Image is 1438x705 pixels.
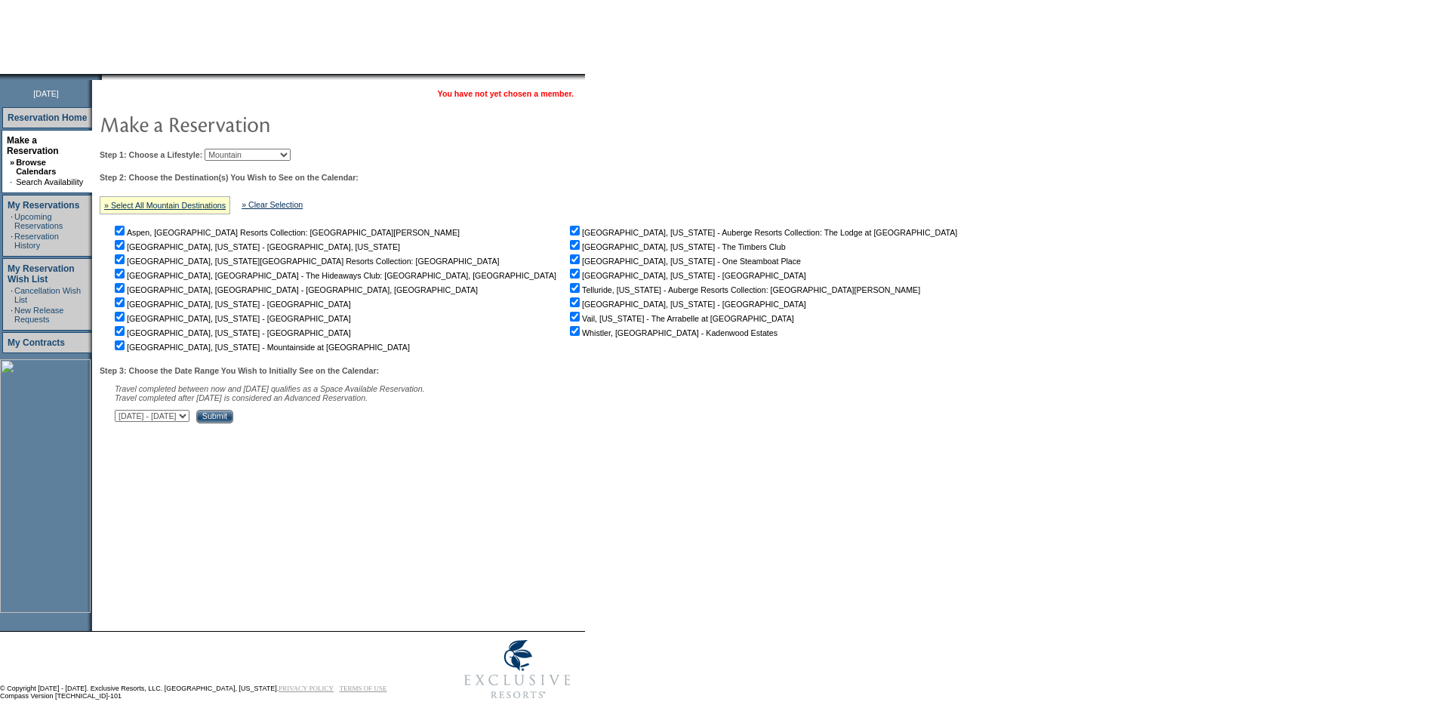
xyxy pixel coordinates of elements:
[8,337,65,348] a: My Contracts
[438,89,574,98] span: You have not yet chosen a member.
[115,384,425,393] span: Travel completed between now and [DATE] qualifies as a Space Available Reservation.
[115,393,368,402] nobr: Travel completed after [DATE] is considered an Advanced Reservation.
[11,212,13,230] td: ·
[8,112,87,123] a: Reservation Home
[279,685,334,692] a: PRIVACY POLICY
[11,232,13,250] td: ·
[112,242,400,251] nobr: [GEOGRAPHIC_DATA], [US_STATE] - [GEOGRAPHIC_DATA], [US_STATE]
[102,74,103,80] img: blank.gif
[112,271,556,280] nobr: [GEOGRAPHIC_DATA], [GEOGRAPHIC_DATA] - The Hideaways Club: [GEOGRAPHIC_DATA], [GEOGRAPHIC_DATA]
[567,328,778,337] nobr: Whistler, [GEOGRAPHIC_DATA] - Kadenwood Estates
[14,212,63,230] a: Upcoming Reservations
[112,285,478,294] nobr: [GEOGRAPHIC_DATA], [GEOGRAPHIC_DATA] - [GEOGRAPHIC_DATA], [GEOGRAPHIC_DATA]
[33,89,59,98] span: [DATE]
[567,314,794,323] nobr: Vail, [US_STATE] - The Arrabelle at [GEOGRAPHIC_DATA]
[8,263,75,285] a: My Reservation Wish List
[11,286,13,304] td: ·
[567,257,801,266] nobr: [GEOGRAPHIC_DATA], [US_STATE] - One Steamboat Place
[10,177,14,186] td: ·
[567,300,806,309] nobr: [GEOGRAPHIC_DATA], [US_STATE] - [GEOGRAPHIC_DATA]
[97,74,102,80] img: promoShadowLeftCorner.gif
[567,242,786,251] nobr: [GEOGRAPHIC_DATA], [US_STATE] - The Timbers Club
[196,410,233,423] input: Submit
[8,200,79,211] a: My Reservations
[14,232,59,250] a: Reservation History
[112,314,351,323] nobr: [GEOGRAPHIC_DATA], [US_STATE] - [GEOGRAPHIC_DATA]
[112,343,410,352] nobr: [GEOGRAPHIC_DATA], [US_STATE] - Mountainside at [GEOGRAPHIC_DATA]
[112,328,351,337] nobr: [GEOGRAPHIC_DATA], [US_STATE] - [GEOGRAPHIC_DATA]
[104,201,226,210] a: » Select All Mountain Destinations
[100,173,359,182] b: Step 2: Choose the Destination(s) You Wish to See on the Calendar:
[16,177,83,186] a: Search Availability
[14,306,63,324] a: New Release Requests
[567,228,957,237] nobr: [GEOGRAPHIC_DATA], [US_STATE] - Auberge Resorts Collection: The Lodge at [GEOGRAPHIC_DATA]
[112,257,499,266] nobr: [GEOGRAPHIC_DATA], [US_STATE][GEOGRAPHIC_DATA] Resorts Collection: [GEOGRAPHIC_DATA]
[100,150,202,159] b: Step 1: Choose a Lifestyle:
[10,158,14,167] b: »
[14,286,81,304] a: Cancellation Wish List
[567,285,920,294] nobr: Telluride, [US_STATE] - Auberge Resorts Collection: [GEOGRAPHIC_DATA][PERSON_NAME]
[340,685,387,692] a: TERMS OF USE
[16,158,56,176] a: Browse Calendars
[112,300,351,309] nobr: [GEOGRAPHIC_DATA], [US_STATE] - [GEOGRAPHIC_DATA]
[112,228,460,237] nobr: Aspen, [GEOGRAPHIC_DATA] Resorts Collection: [GEOGRAPHIC_DATA][PERSON_NAME]
[242,200,303,209] a: » Clear Selection
[100,366,379,375] b: Step 3: Choose the Date Range You Wish to Initially See on the Calendar:
[100,109,402,139] img: pgTtlMakeReservation.gif
[7,135,59,156] a: Make a Reservation
[567,271,806,280] nobr: [GEOGRAPHIC_DATA], [US_STATE] - [GEOGRAPHIC_DATA]
[11,306,13,324] td: ·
